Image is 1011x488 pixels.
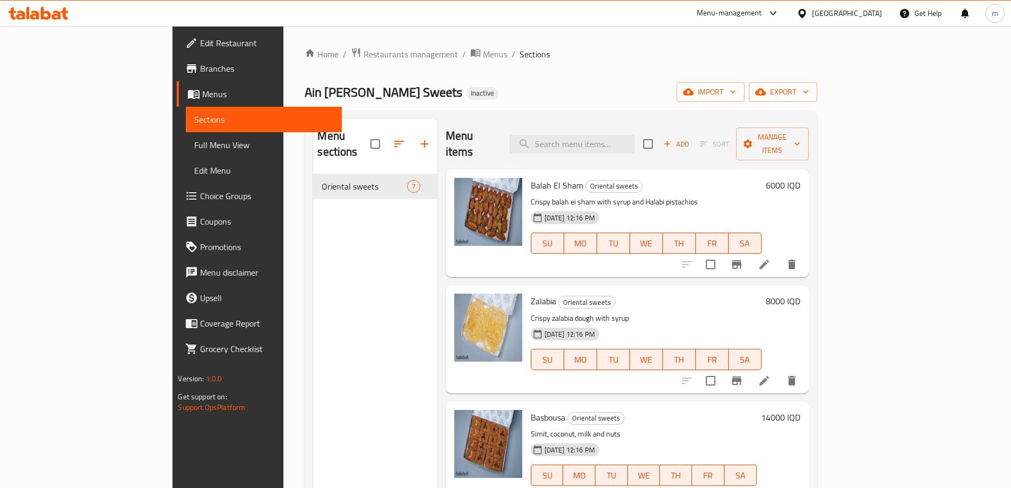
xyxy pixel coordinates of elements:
[662,138,690,150] span: Add
[700,352,724,367] span: FR
[177,183,341,209] a: Choice Groups
[597,233,630,254] button: TU
[761,410,800,425] h6: 14000 IQD
[177,336,341,362] a: Grocery Checklist
[685,85,736,99] span: import
[749,82,817,102] button: export
[446,128,497,160] h2: Menu items
[343,48,347,61] li: /
[758,374,771,387] a: Edit menu item
[632,468,656,483] span: WE
[700,236,724,251] span: FR
[659,136,693,152] span: Add item
[535,236,560,251] span: SU
[194,164,333,177] span: Edit Menu
[531,195,762,209] p: Crispy balah ei sham with syrup and Halabi pistachios
[178,372,204,386] span: Version:
[568,412,624,424] span: Oriental sweets
[540,329,599,339] span: [DATE] 12:16 PM
[313,169,437,203] nav: Menu sections
[779,368,805,393] button: delete
[634,236,659,251] span: WE
[628,465,660,486] button: WE
[540,445,599,455] span: [DATE] 12:16 PM
[535,352,560,367] span: SU
[454,410,522,478] img: Basbousa
[779,252,805,277] button: delete
[696,349,729,370] button: FR
[559,296,615,309] span: Oriental sweets
[177,311,341,336] a: Coverage Report
[200,266,333,279] span: Menu disclaimer
[531,233,564,254] button: SU
[758,258,771,271] a: Edit menu item
[667,236,692,251] span: TH
[677,82,745,102] button: import
[531,465,564,486] button: SU
[558,296,616,309] div: Oriental sweets
[729,233,762,254] button: SA
[736,127,808,160] button: Manage items
[595,465,628,486] button: TU
[597,349,630,370] button: TU
[200,215,333,228] span: Coupons
[564,349,597,370] button: MO
[509,135,635,153] input: search
[567,412,625,425] div: Oriental sweets
[724,368,749,393] button: Branch-specific-item
[454,294,522,362] img: Zalabia
[386,131,412,157] span: Sort sections
[531,312,762,325] p: Crispy zalabia dough with syrup
[600,468,624,483] span: TU
[317,128,370,160] h2: Menu sections
[766,294,800,309] h6: 8000 IQD
[586,180,642,192] span: Oriental sweets
[322,180,407,193] div: Oriental sweets
[637,133,659,155] span: Select section
[634,352,659,367] span: WE
[305,80,462,104] span: Ain [PERSON_NAME] Sweets
[531,177,583,193] span: Balah El Sham
[630,349,663,370] button: WE
[454,178,522,246] img: Balah El Sham
[177,260,341,285] a: Menu disclaimer
[729,349,762,370] button: SA
[630,233,663,254] button: WE
[200,292,333,304] span: Upsell
[194,139,333,151] span: Full Menu View
[412,131,437,157] button: Add section
[407,180,420,193] div: items
[177,81,341,107] a: Menus
[733,352,757,367] span: SA
[733,236,757,251] span: SA
[200,317,333,330] span: Coverage Report
[520,48,550,61] span: Sections
[313,174,437,199] div: Oriental sweets7
[699,370,722,392] span: Select to update
[757,85,809,99] span: export
[186,107,341,132] a: Sections
[177,56,341,81] a: Branches
[351,47,458,61] a: Restaurants management
[564,233,597,254] button: MO
[462,48,466,61] li: /
[408,182,420,192] span: 7
[483,48,507,61] span: Menus
[585,180,643,193] div: Oriental sweets
[745,131,800,157] span: Manage items
[992,7,998,19] span: m
[696,468,720,483] span: FR
[699,253,722,276] span: Select to update
[200,62,333,75] span: Branches
[664,468,688,483] span: TH
[812,7,882,19] div: [GEOGRAPHIC_DATA]
[177,209,341,234] a: Coupons
[178,390,227,404] span: Get support on:
[364,48,458,61] span: Restaurants management
[305,47,817,61] nav: breadcrumb
[659,136,693,152] button: Add
[663,349,696,370] button: TH
[364,133,386,155] span: Select all sections
[692,465,724,486] button: FR
[660,465,692,486] button: TH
